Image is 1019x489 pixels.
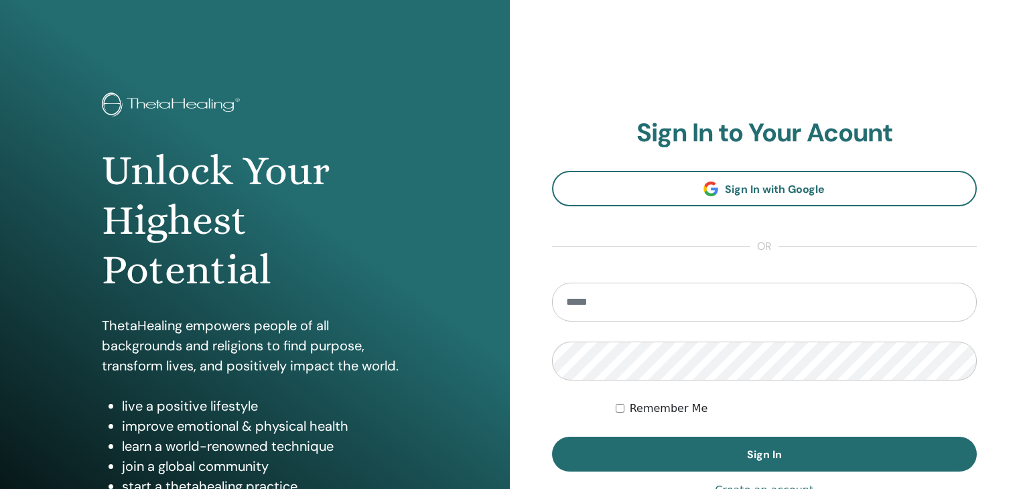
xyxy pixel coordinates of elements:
li: join a global community [122,456,408,476]
span: Sign In [747,447,782,462]
p: ThetaHealing empowers people of all backgrounds and religions to find purpose, transform lives, a... [102,316,408,376]
li: live a positive lifestyle [122,396,408,416]
li: improve emotional & physical health [122,416,408,436]
h1: Unlock Your Highest Potential [102,146,408,295]
div: Keep me authenticated indefinitely or until I manually logout [616,401,977,417]
li: learn a world-renowned technique [122,436,408,456]
h2: Sign In to Your Acount [552,118,977,149]
a: Sign In with Google [552,171,977,206]
span: or [750,238,778,255]
label: Remember Me [630,401,708,417]
span: Sign In with Google [725,182,825,196]
button: Sign In [552,437,977,472]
